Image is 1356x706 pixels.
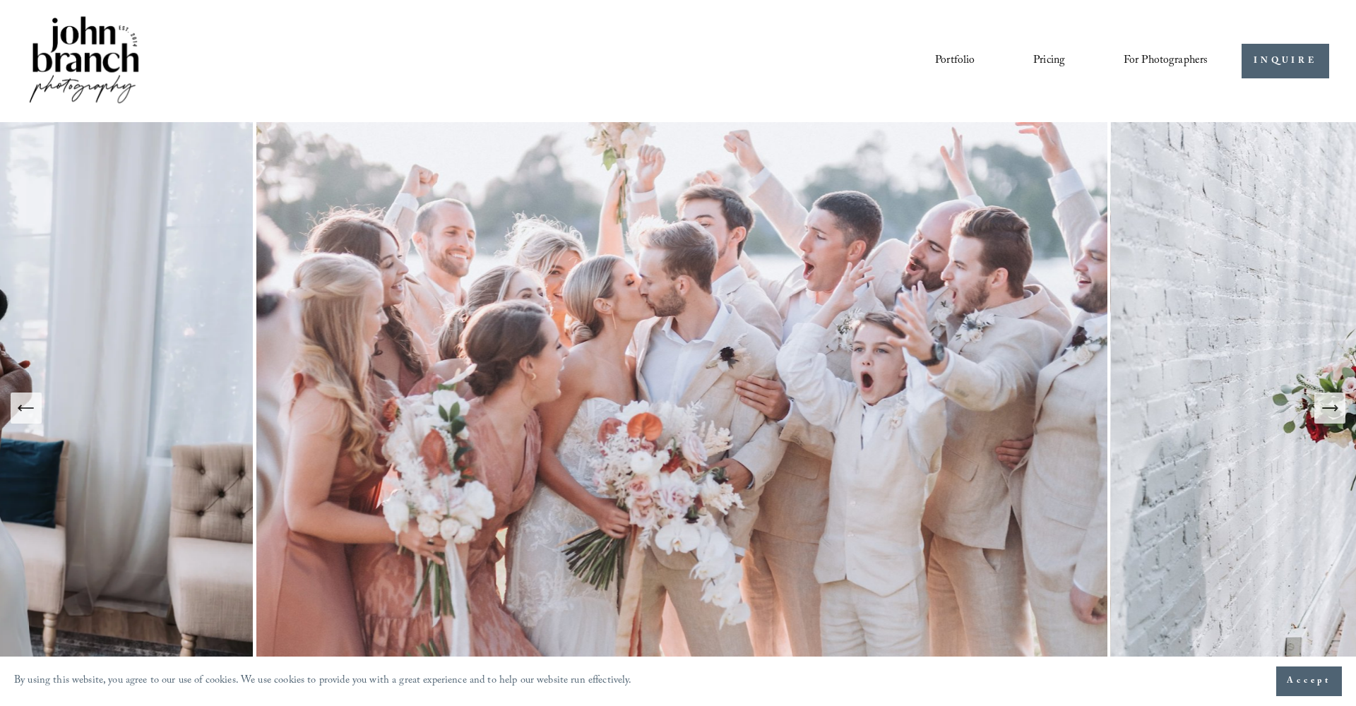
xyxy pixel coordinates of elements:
button: Accept [1276,666,1342,696]
a: INQUIRE [1242,44,1328,78]
span: For Photographers [1124,50,1208,72]
a: Pricing [1033,49,1065,73]
button: Next Slide [1314,393,1345,424]
button: Previous Slide [11,393,42,424]
p: By using this website, you agree to our use of cookies. We use cookies to provide you with a grea... [14,671,632,692]
img: A wedding party celebrating outdoors, featuring a bride and groom kissing amidst cheering bridesm... [253,122,1111,694]
span: Accept [1287,674,1331,688]
a: folder dropdown [1124,49,1208,73]
img: John Branch IV Photography [27,13,141,109]
a: Portfolio [935,49,975,73]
